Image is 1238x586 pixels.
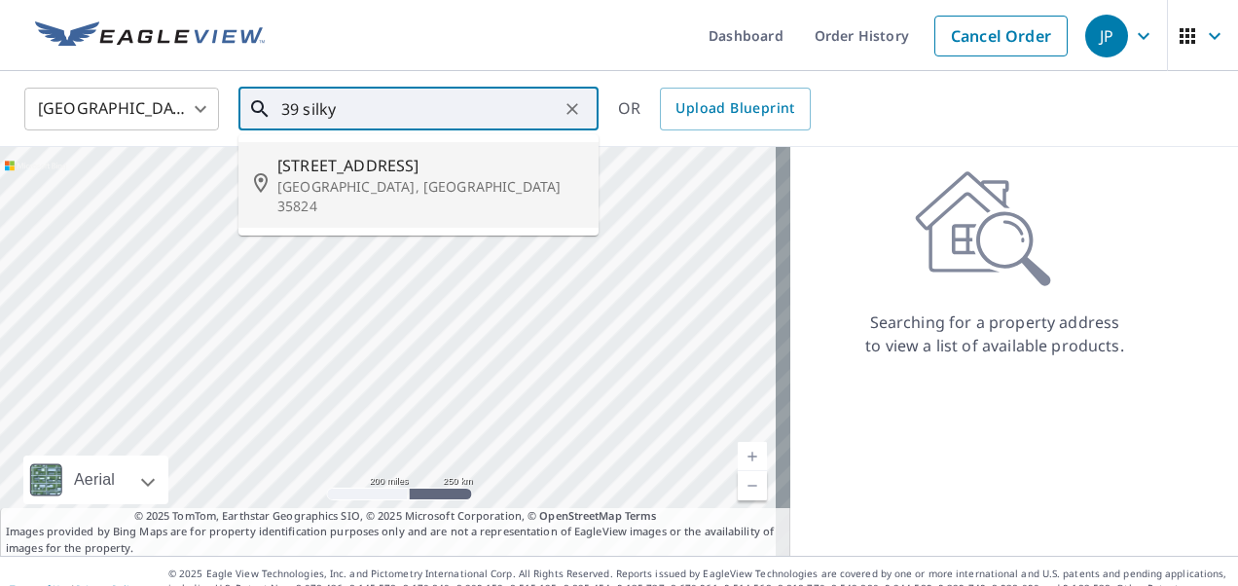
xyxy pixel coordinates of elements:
p: Searching for a property address to view a list of available products. [864,311,1125,357]
a: Upload Blueprint [660,88,810,130]
div: [GEOGRAPHIC_DATA] [24,82,219,136]
div: Aerial [68,456,121,504]
div: JP [1085,15,1128,57]
p: [GEOGRAPHIC_DATA], [GEOGRAPHIC_DATA] 35824 [277,177,583,216]
a: Current Level 5, Zoom Out [738,471,767,500]
span: Upload Blueprint [675,96,794,121]
span: © 2025 TomTom, Earthstar Geographics SIO, © 2025 Microsoft Corporation, © [134,508,657,525]
a: Cancel Order [934,16,1068,56]
button: Clear [559,95,586,123]
a: Terms [625,508,657,523]
div: OR [618,88,811,130]
div: Aerial [23,456,168,504]
img: EV Logo [35,21,265,51]
a: OpenStreetMap [539,508,621,523]
a: Current Level 5, Zoom In [738,442,767,471]
span: [STREET_ADDRESS] [277,154,583,177]
input: Search by address or latitude-longitude [281,82,559,136]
